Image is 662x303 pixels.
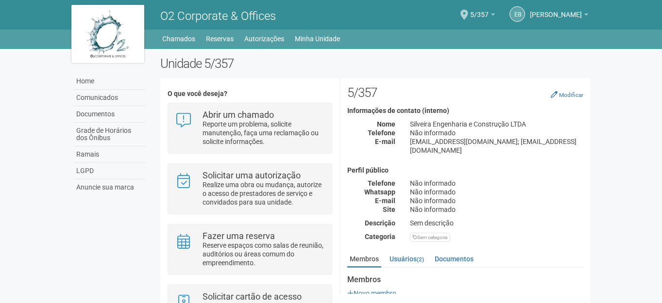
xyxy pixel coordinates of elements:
[551,91,583,98] a: Modificar
[203,231,275,241] strong: Fazer uma reserva
[470,12,495,20] a: 5/357
[410,233,450,242] div: Sem categoria
[347,252,381,268] a: Membros
[203,180,324,207] p: Realize uma obra ou mudança, autorize o acesso de prestadores de serviço e convidados para sua un...
[377,120,395,128] strong: Nome
[74,90,146,106] a: Comunicados
[347,167,583,174] h4: Perfil público
[530,12,588,20] a: [PERSON_NAME]
[403,128,591,137] div: Não informado
[383,206,395,213] strong: Site
[74,106,146,123] a: Documentos
[368,179,395,187] strong: Telefone
[364,188,395,196] strong: Whatsapp
[387,252,426,266] a: Usuários(2)
[403,219,591,227] div: Sem descrição
[403,188,591,196] div: Não informado
[347,289,396,297] a: Novo membro
[347,107,583,114] h4: Informações de contato (interno)
[162,32,195,46] a: Chamados
[403,179,591,188] div: Não informado
[375,138,395,145] strong: E-mail
[470,1,489,18] span: 5/357
[203,120,324,146] p: Reporte um problema, solicite manutenção, faça uma reclamação ou solicite informações.
[403,205,591,214] div: Não informado
[347,85,583,100] h2: 5/357
[74,146,146,163] a: Ramais
[175,232,324,267] a: Fazer uma reserva Reserve espaços como salas de reunião, auditórios ou áreas comum do empreendime...
[530,1,582,18] span: eduardo brito
[74,123,146,146] a: Grade de Horários dos Ônibus
[509,6,525,22] a: eb
[365,219,395,227] strong: Descrição
[403,137,591,155] div: [EMAIL_ADDRESS][DOMAIN_NAME]; [EMAIL_ADDRESS][DOMAIN_NAME]
[244,32,284,46] a: Autorizações
[175,171,324,207] a: Solicitar uma autorização Realize uma obra ou mudança, autorize o acesso de prestadores de serviç...
[160,56,591,71] h2: Unidade 5/357
[403,196,591,205] div: Não informado
[160,9,276,23] span: O2 Corporate & Offices
[203,241,324,267] p: Reserve espaços como salas de reunião, auditórios ou áreas comum do empreendimento.
[295,32,340,46] a: Minha Unidade
[175,111,324,146] a: Abrir um chamado Reporte um problema, solicite manutenção, faça uma reclamação ou solicite inform...
[347,275,583,284] strong: Membros
[375,197,395,205] strong: E-mail
[74,163,146,179] a: LGPD
[203,170,301,180] strong: Solicitar uma autorização
[368,129,395,137] strong: Telefone
[74,179,146,195] a: Anuncie sua marca
[168,90,332,97] h4: O que você deseja?
[365,233,395,240] strong: Categoria
[203,291,302,302] strong: Solicitar cartão de acesso
[74,73,146,90] a: Home
[417,256,424,263] small: (2)
[403,120,591,128] div: Silveira Engenharia e Construção LTDA
[71,5,144,63] img: logo.jpg
[559,92,583,98] small: Modificar
[203,110,274,120] strong: Abrir um chamado
[206,32,234,46] a: Reservas
[432,252,476,266] a: Documentos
